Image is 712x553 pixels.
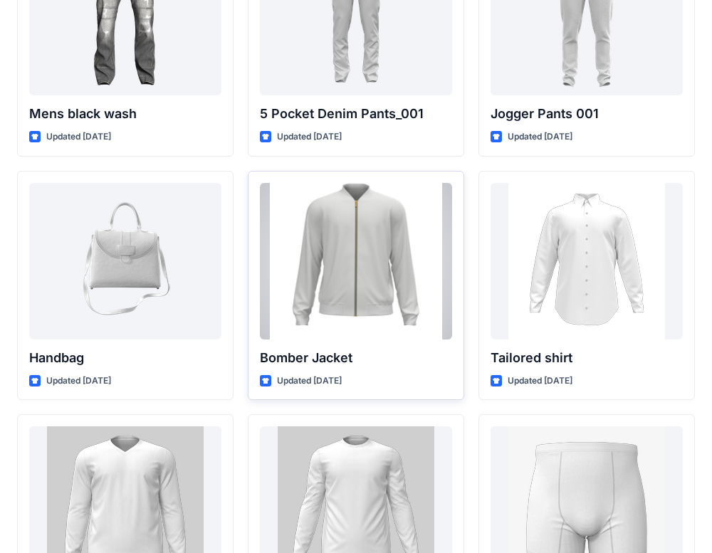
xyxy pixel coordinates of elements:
p: Updated [DATE] [508,374,572,389]
p: Jogger Pants 001 [491,104,683,124]
p: Tailored shirt [491,348,683,368]
p: Updated [DATE] [46,130,111,144]
p: Updated [DATE] [277,374,342,389]
p: Updated [DATE] [46,374,111,389]
a: Bomber Jacket [260,183,452,339]
p: Bomber Jacket [260,348,452,368]
p: 5 Pocket Denim Pants_001 [260,104,452,124]
p: Updated [DATE] [508,130,572,144]
p: Mens black wash [29,104,221,124]
a: Tailored shirt [491,183,683,339]
a: Handbag [29,183,221,339]
p: Handbag [29,348,221,368]
p: Updated [DATE] [277,130,342,144]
